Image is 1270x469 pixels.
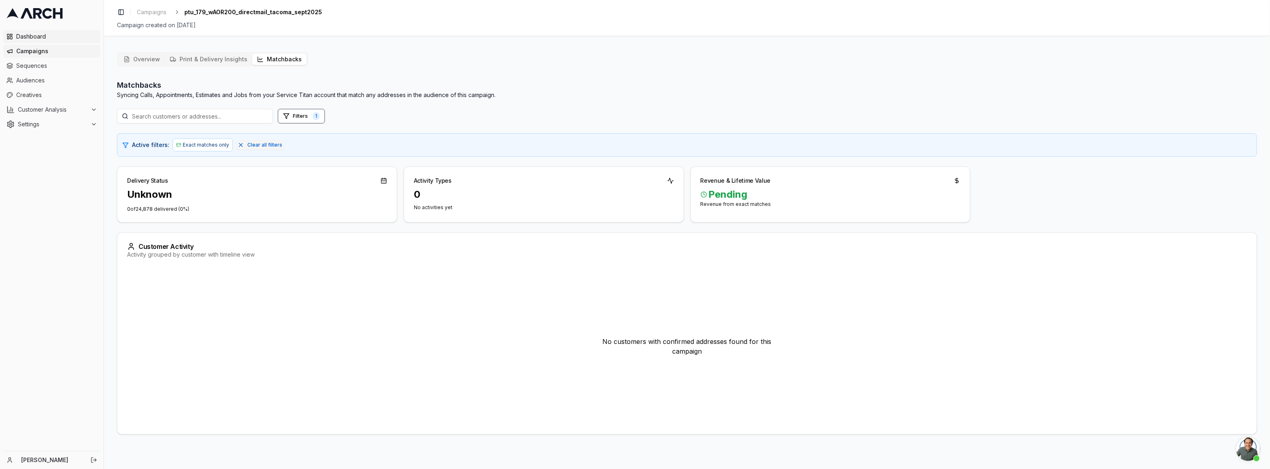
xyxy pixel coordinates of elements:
[127,188,172,201] div: Unknown
[252,54,307,65] button: Matchbacks
[3,59,100,72] a: Sequences
[278,109,325,123] button: Open filters (1 active)
[137,8,167,16] span: Campaigns
[3,45,100,58] a: Campaigns
[127,206,387,212] p: 0 of 24,878 delivered ( 0 %)
[117,21,1257,29] div: Campaign created on [DATE]
[21,456,82,464] a: [PERSON_NAME]
[701,201,961,207] div: Revenue from exact matches
[183,142,229,148] span: Exact matches only
[414,188,674,201] div: 0
[119,54,165,65] button: Overview
[701,177,771,185] div: Revenue & Lifetime Value
[132,141,169,149] span: Active filters:
[236,140,284,150] button: Clear all filters
[414,204,674,211] div: No activities yet
[127,242,1247,251] div: Customer Activity
[117,91,495,99] p: Syncing Calls, Appointments, Estimates and Jobs from your Service Titan account that match any ad...
[3,89,100,102] a: Creatives
[16,62,97,70] span: Sequences
[127,251,1247,259] div: Activity grouped by customer with timeline view
[117,80,495,91] h2: Matchbacks
[117,109,273,123] input: Search customers or addresses...
[16,91,97,99] span: Creatives
[3,118,100,131] button: Settings
[247,142,282,148] span: Clear all filters
[3,74,100,87] a: Audiences
[3,30,100,43] a: Dashboard
[1236,437,1260,461] a: Open chat
[16,47,97,55] span: Campaigns
[134,6,170,18] a: Campaigns
[127,177,168,185] div: Delivery Status
[18,106,87,114] span: Customer Analysis
[165,54,252,65] button: Print & Delivery Insights
[313,112,320,120] span: 1
[414,177,452,185] div: Activity Types
[701,188,961,201] span: Pending
[134,6,322,18] nav: breadcrumb
[3,103,100,116] button: Customer Analysis
[184,8,322,16] span: ptu_179_wAOR200_directmail_tacoma_sept2025
[18,120,87,128] span: Settings
[596,337,778,356] p: No customers with confirmed addresses found for this campaign
[16,32,97,41] span: Dashboard
[16,76,97,84] span: Audiences
[88,454,100,466] button: Log out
